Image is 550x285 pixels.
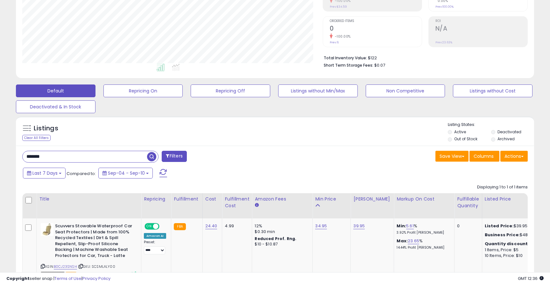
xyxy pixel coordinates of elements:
a: B0CJ23SNSH [54,264,77,269]
span: Ordered Items [330,19,422,23]
button: Columns [469,151,499,162]
b: Min: [397,223,406,229]
div: % [397,223,449,235]
img: 31cK7Z2d4kL._SL40_.jpg [41,223,53,236]
div: Listed Price [485,196,540,202]
label: Active [454,129,466,135]
div: Title [39,196,138,202]
div: Amazon Fees [255,196,310,202]
button: Repricing On [103,84,183,97]
b: Reduced Prof. Rng. [255,236,296,241]
div: % [397,238,449,250]
button: Last 7 Days [23,168,66,179]
a: 23.65 [408,238,419,244]
strong: Copyright [6,275,30,281]
div: 10 Items, Price: $10 [485,253,538,259]
div: Markup on Cost [397,196,452,202]
b: Max: [397,238,408,244]
div: Min Price [315,196,348,202]
button: Filters [162,151,187,162]
div: Clear All Filters [22,135,51,141]
button: Default [16,84,95,97]
div: seller snap | | [6,276,110,282]
th: The percentage added to the cost of goods (COGS) that forms the calculator for Min & Max prices. [394,193,455,218]
a: Privacy Policy [82,275,110,281]
button: Listings without Cost [453,84,532,97]
span: | SKU: SCSMLALY00 [78,264,115,269]
small: Prev: 23.63% [435,40,452,44]
div: Repricing [144,196,168,202]
h2: 0 [330,25,422,33]
span: Last 7 Days [32,170,58,176]
span: 2025-09-18 12:36 GMT [518,275,544,281]
div: 4.99 [225,223,247,229]
label: Out of Stock [454,136,477,142]
button: Deactivated & In Stock [16,100,95,113]
div: Fulfillment Cost [225,196,249,209]
label: Archived [497,136,515,142]
li: $122 [324,54,523,61]
button: Repricing Off [191,84,270,97]
small: -100.00% [333,34,351,39]
b: Total Inventory Value: [324,55,367,61]
p: 14.44% Profit [PERSON_NAME] [397,245,449,250]
button: Listings without Min/Max [278,84,358,97]
div: $48.95 [485,232,538,238]
small: FBA [174,223,186,230]
b: Short Term Storage Fees: [324,62,373,68]
small: Prev: 6 [330,40,339,44]
button: Sep-04 - Sep-10 [98,168,153,179]
small: Prev: $34.59 [330,5,347,9]
div: Fulfillable Quantity [457,196,479,209]
a: 5.61 [406,223,414,229]
div: Displaying 1 to 1 of 1 items [477,184,528,190]
b: Listed Price: [485,223,514,229]
div: 0 [457,223,477,229]
div: : [485,241,538,247]
span: $0.07 [374,62,385,68]
b: Business Price: [485,232,520,238]
h2: N/A [435,25,527,33]
span: Compared to: [67,171,96,177]
span: Columns [474,153,494,159]
p: 3.92% Profit [PERSON_NAME] [397,230,449,235]
div: Fulfillment [174,196,200,202]
a: 34.95 [315,223,327,229]
div: 12% [255,223,307,229]
div: $39.95 [485,223,538,229]
button: Save View [435,151,469,162]
span: OFF [159,224,169,229]
p: Listing States: [448,122,534,128]
a: 24.40 [205,223,217,229]
a: 39.95 [353,223,365,229]
a: Terms of Use [54,275,81,281]
div: Preset: [144,240,166,254]
span: ON [145,224,153,229]
div: Cost [205,196,220,202]
b: Scuvvers Stowable Waterproof Car Seat Protectors | Made from 100% Recycled Textiles | Dirt & Spil... [55,223,132,260]
button: Non Competitive [366,84,445,97]
small: Amazon Fees. [255,202,258,208]
label: Deactivated [497,129,521,135]
h5: Listings [34,124,58,133]
div: [PERSON_NAME] [353,196,391,202]
div: $0.30 min [255,229,307,235]
div: 1 Items, Price: $5 [485,247,538,253]
span: ROI [435,19,527,23]
button: Actions [500,151,528,162]
small: Prev: 100.00% [435,5,454,9]
div: Amazon AI [144,233,166,239]
div: $10 - $10.87 [255,242,307,247]
span: Sep-04 - Sep-10 [108,170,145,176]
b: Quantity discounts [485,241,531,247]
